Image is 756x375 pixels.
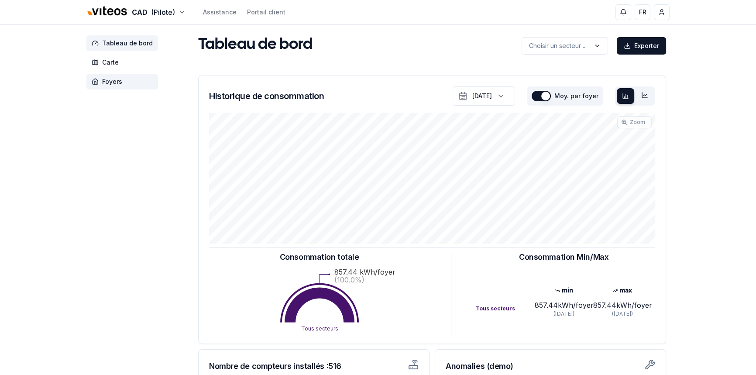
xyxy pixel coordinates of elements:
[209,360,359,372] h3: Nombre de compteurs installés : 516
[132,7,148,17] span: CAD
[534,300,593,310] div: 857.44 kWh/foyer
[102,77,122,86] span: Foyers
[209,90,324,102] h3: Historique de consommation
[639,8,646,17] span: FR
[554,93,598,99] label: Moy. par foyer
[86,1,128,22] img: Viteos - CAD Logo
[593,300,652,310] div: 857.44 kWh/foyer
[151,7,175,17] span: (Pilote)
[102,58,119,67] span: Carte
[593,286,652,295] div: max
[86,55,162,70] a: Carte
[522,37,608,55] button: label
[198,36,313,54] h1: Tableau de bord
[529,41,587,50] p: Choisir un secteur ...
[476,305,534,312] div: Tous secteurs
[203,8,237,17] a: Assistance
[86,74,162,89] a: Foyers
[86,3,186,22] button: CAD(Pilote)
[247,8,285,17] a: Portail client
[534,286,593,295] div: min
[472,92,492,100] div: [DATE]
[593,310,652,317] div: ([DATE])
[453,86,515,106] button: [DATE]
[635,4,650,20] button: FR
[630,119,645,126] span: Zoom
[446,360,655,372] h3: Anomalies (demo)
[334,275,364,284] text: (100.0%)
[301,325,338,332] text: Tous secteurs
[86,35,162,51] a: Tableau de bord
[617,37,666,55] button: Exporter
[334,268,395,276] text: 857.44 kWh/foyer
[519,251,608,263] h3: Consommation Min/Max
[534,310,593,317] div: ([DATE])
[102,39,153,48] span: Tableau de bord
[280,251,359,263] h3: Consommation totale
